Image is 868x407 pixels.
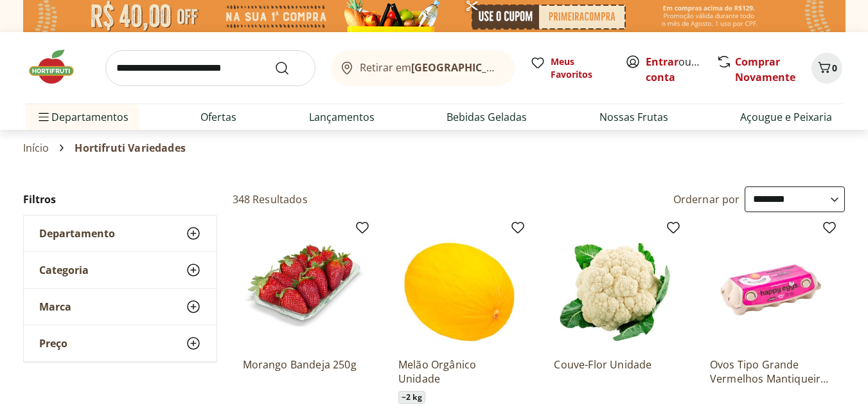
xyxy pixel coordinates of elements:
[36,102,128,132] span: Departamentos
[243,357,365,386] a: Morango Bandeja 250g
[360,62,502,73] span: Retirar em
[398,225,520,347] img: Melão Orgânico Unidade
[411,60,628,75] b: [GEOGRAPHIC_DATA]/[GEOGRAPHIC_DATA]
[599,109,668,125] a: Nossas Frutas
[39,264,89,276] span: Categoria
[75,142,185,154] span: Hortifruti Variedades
[331,50,515,86] button: Retirar em[GEOGRAPHIC_DATA]/[GEOGRAPHIC_DATA]
[735,55,795,84] a: Comprar Novamente
[646,55,716,84] a: Criar conta
[200,109,236,125] a: Ofertas
[24,289,217,325] button: Marca
[105,50,315,86] input: search
[398,357,520,386] a: Melão Orgânico Unidade
[243,225,365,347] img: Morango Bandeja 250g
[811,53,842,84] button: Carrinho
[398,391,425,404] span: ~ 2 kg
[447,109,527,125] a: Bebidas Geladas
[23,142,49,154] a: Início
[554,357,676,386] a: Couve-Flor Unidade
[233,192,308,206] h2: 348 Resultados
[673,192,740,206] label: Ordernar por
[646,54,703,85] span: ou
[39,337,67,350] span: Preço
[646,55,678,69] a: Entrar
[551,55,610,81] span: Meus Favoritos
[24,325,217,361] button: Preço
[740,109,832,125] a: Açougue e Peixaria
[530,55,610,81] a: Meus Favoritos
[24,215,217,251] button: Departamento
[39,227,115,240] span: Departamento
[309,109,375,125] a: Lançamentos
[24,252,217,288] button: Categoria
[36,102,51,132] button: Menu
[554,225,676,347] img: Couve-Flor Unidade
[23,186,217,212] h2: Filtros
[710,225,832,347] img: Ovos Tipo Grande Vermelhos Mantiqueira Happy Eggs 10 Unidades
[39,300,71,313] span: Marca
[274,60,305,76] button: Submit Search
[710,357,832,386] a: Ovos Tipo Grande Vermelhos Mantiqueira Happy Eggs 10 Unidades
[26,48,90,86] img: Hortifruti
[832,62,837,74] span: 0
